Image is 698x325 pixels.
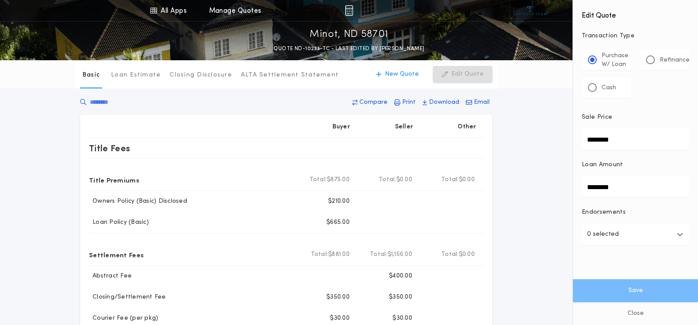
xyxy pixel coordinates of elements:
b: Total: [311,250,329,259]
button: Close [573,302,698,325]
button: Download [420,95,462,110]
p: Settlement Fees [89,248,144,262]
p: Basic [82,71,100,80]
p: Title Premiums [89,173,139,187]
button: Save [573,279,698,302]
button: New Quote [367,66,428,83]
p: $350.00 [389,293,412,302]
p: Title Fees [89,141,130,155]
p: Loan Amount [582,161,623,169]
p: Endorsements [582,208,689,217]
span: $0.00 [459,250,475,259]
span: $1,156.00 [388,250,412,259]
button: Email [463,95,492,110]
p: Edit Quote [451,70,484,79]
p: Download [429,98,459,107]
p: Purchase W/ Loan [602,51,628,69]
p: Seller [395,123,414,131]
p: Abstract Fee [89,272,132,281]
p: QUOTE ND-10233-TC - LAST EDITED BY [PERSON_NAME] [273,44,424,53]
b: Total: [370,250,388,259]
input: Loan Amount [582,176,689,197]
h4: Edit Quote [582,5,689,21]
button: 0 selected [582,224,689,245]
p: Transaction Type [582,32,689,40]
p: Refinance [660,56,690,65]
p: Print [402,98,416,107]
p: Compare [359,98,388,107]
button: Print [391,95,418,110]
p: New Quote [385,70,419,79]
p: ALTA Settlement Statement [241,71,339,80]
button: Compare [350,95,390,110]
p: 0 selected [587,229,619,240]
p: Cash [602,84,616,92]
b: Total: [441,250,459,259]
span: $0.00 [459,175,475,184]
img: img [345,5,353,16]
p: Owners Policy (Basic) Disclosed [89,197,187,206]
input: Sale Price [582,129,689,150]
p: Sale Price [582,113,612,122]
span: $875.00 [327,175,350,184]
b: Total: [310,175,327,184]
p: $30.00 [392,314,412,323]
span: $881.00 [328,250,350,259]
span: $0.00 [396,175,412,184]
p: $30.00 [330,314,350,323]
p: Loan Estimate [111,71,161,80]
p: Loan Policy (Basic) [89,218,149,227]
b: Total: [379,175,396,184]
p: Closing Disclosure [170,71,232,80]
p: $665.00 [326,218,350,227]
p: Email [474,98,490,107]
p: Buyer [332,123,350,131]
p: $400.00 [389,272,412,281]
p: Closing/Settlement Fee [89,293,166,302]
p: $210.00 [328,197,350,206]
p: Minot, ND 58701 [310,28,388,42]
p: Other [458,123,476,131]
p: $350.00 [326,293,350,302]
img: vs-icon [513,6,547,15]
button: Edit Quote [433,66,492,83]
b: Total: [441,175,459,184]
p: Courier Fee (per pkg) [89,314,158,323]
